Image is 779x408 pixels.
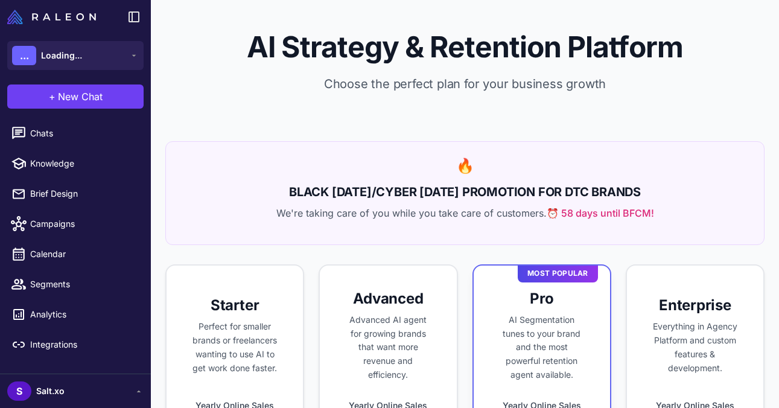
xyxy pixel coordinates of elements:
p: Advanced AI agent for growing brands that want more revenue and efficiency. [339,313,437,382]
p: We're taking care of you while you take care of customers. [180,206,749,220]
div: ... [12,46,36,65]
span: Chats [30,127,136,140]
span: Knowledge [30,157,136,170]
span: Segments [30,278,136,291]
span: Loading... [41,49,82,62]
a: Integrations [5,332,146,357]
button: ...Loading... [7,41,144,70]
img: Raleon Logo [7,10,96,24]
p: Perfect for smaller brands or freelancers wanting to use AI to get work done faster. [186,320,284,375]
h3: Pro [493,289,591,308]
a: Raleon Logo [7,10,101,24]
span: New Chat [58,89,103,104]
div: Most Popular [518,264,598,282]
span: Integrations [30,338,136,351]
span: Campaigns [30,217,136,231]
span: Calendar [30,247,136,261]
a: Campaigns [5,211,146,237]
a: Brief Design [5,181,146,206]
h3: Advanced [339,289,437,308]
span: 🔥 [456,157,474,174]
a: Knowledge [5,151,146,176]
div: S [7,381,31,401]
span: Analytics [30,308,136,321]
h2: BLACK [DATE]/CYBER [DATE] PROMOTION FOR DTC BRANDS [180,183,749,201]
a: Chats [5,121,146,146]
h1: AI Strategy & Retention Platform [170,29,760,65]
span: ⏰ 58 days until BFCM! [547,206,654,220]
p: Choose the perfect plan for your business growth [170,75,760,93]
a: Segments [5,272,146,297]
a: Calendar [5,241,146,267]
h3: Enterprise [646,296,744,315]
span: Brief Design [30,187,136,200]
a: Analytics [5,302,146,327]
p: Everything in Agency Platform and custom features & development. [646,320,744,375]
span: + [49,89,56,104]
button: +New Chat [7,84,144,109]
span: Salt.xo [36,384,65,398]
p: AI Segmentation tunes to your brand and the most powerful retention agent available. [493,313,591,382]
h3: Starter [186,296,284,315]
